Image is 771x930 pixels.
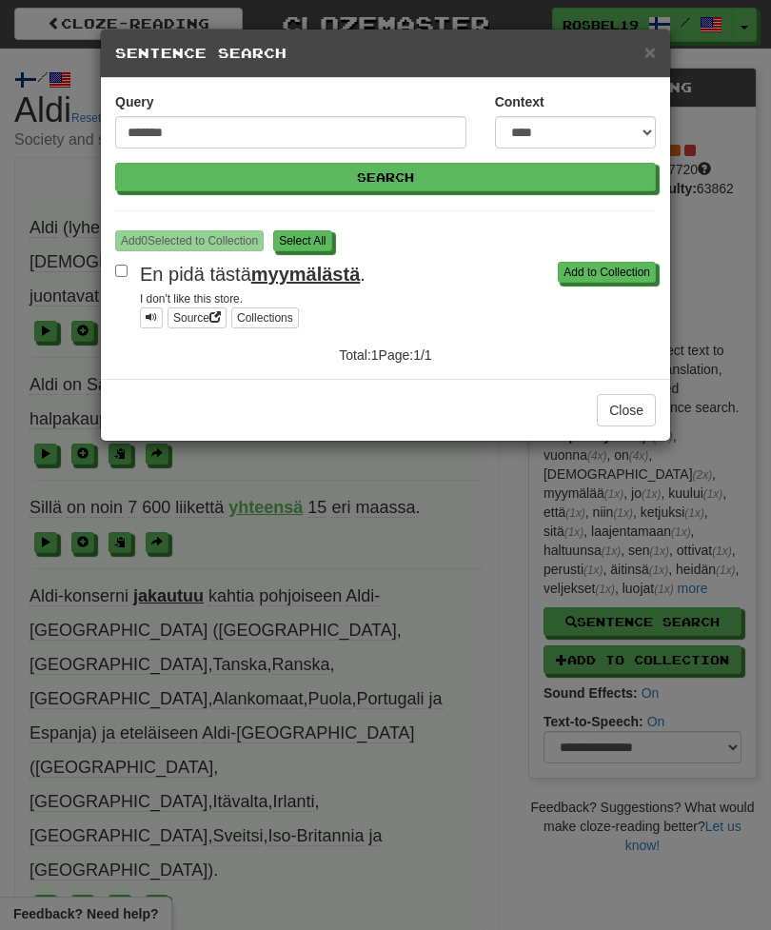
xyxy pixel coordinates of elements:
span: En pidä tästä . [140,264,366,285]
label: Context [495,92,544,111]
span: × [644,41,656,63]
a: Source [168,307,227,328]
button: Add0Selected to Collection [115,230,264,251]
h5: Sentence Search [115,44,656,63]
div: Total: 1 Page: 1 / 1 [290,338,480,365]
button: Search [115,163,656,191]
button: Collections [231,307,299,328]
label: Query [115,92,153,111]
button: Add to Collection [558,262,656,283]
button: Close [644,42,656,62]
button: Select All [273,230,331,251]
u: myymälästä [251,264,361,285]
button: Close [597,394,656,426]
small: I don't like this store. [140,292,243,306]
